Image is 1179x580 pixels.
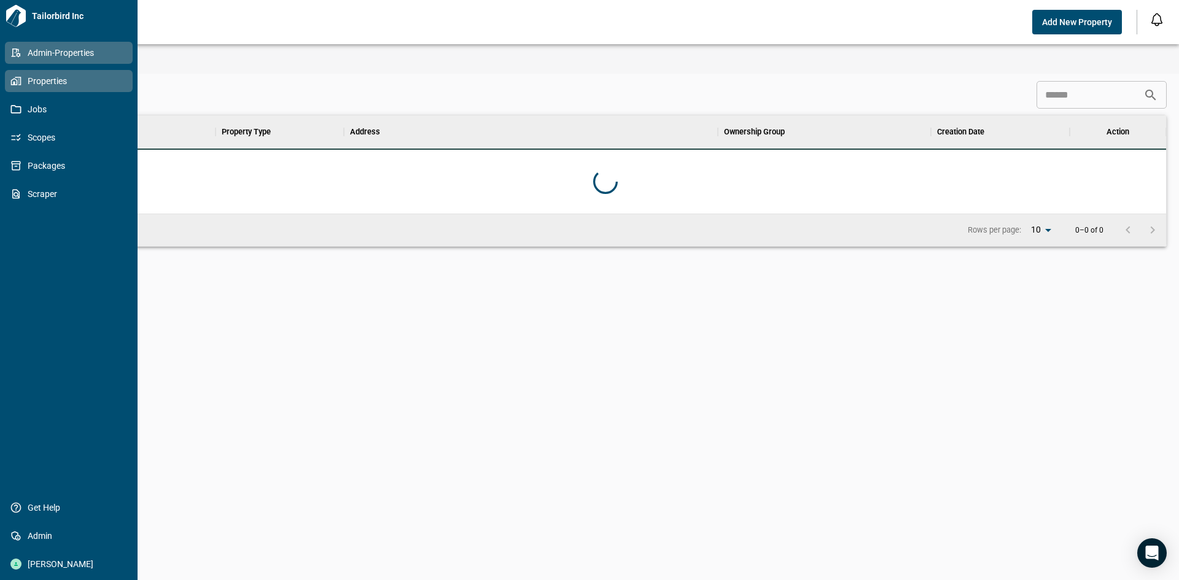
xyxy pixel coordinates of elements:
a: Properties [5,70,133,92]
div: Action [1107,115,1129,149]
a: Scraper [5,183,133,205]
span: Get Help [21,501,121,514]
div: Address [344,115,718,149]
a: Scopes [5,126,133,149]
span: Packages [21,160,121,172]
div: 10 [1026,221,1056,239]
div: Address [350,115,380,149]
div: Creation Date [937,115,984,149]
a: Admin [5,525,133,547]
span: Jobs [21,103,121,115]
a: Packages [5,155,133,177]
span: Properties [21,75,121,87]
p: Rows per page: [968,225,1021,236]
div: Open Intercom Messenger [1137,538,1167,568]
div: Action [1070,115,1166,149]
div: Property Name [45,115,216,149]
span: Tailorbird Inc [27,10,133,22]
a: Jobs [5,98,133,120]
button: Add New Property [1032,10,1122,34]
span: Scopes [21,131,121,144]
button: Open notification feed [1147,10,1167,29]
span: Admin [21,530,121,542]
span: Scraper [21,188,121,200]
div: Property Type [222,115,271,149]
div: Creation Date [931,115,1070,149]
span: Admin-Properties [21,47,121,59]
p: 0–0 of 0 [1075,226,1103,234]
div: Property Type [216,115,344,149]
div: Ownership Group [724,115,785,149]
div: Ownership Group [718,115,932,149]
span: Add New Property [1042,16,1112,28]
span: [PERSON_NAME] [21,558,121,570]
div: base tabs [32,44,1179,74]
a: Admin-Properties [5,42,133,64]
